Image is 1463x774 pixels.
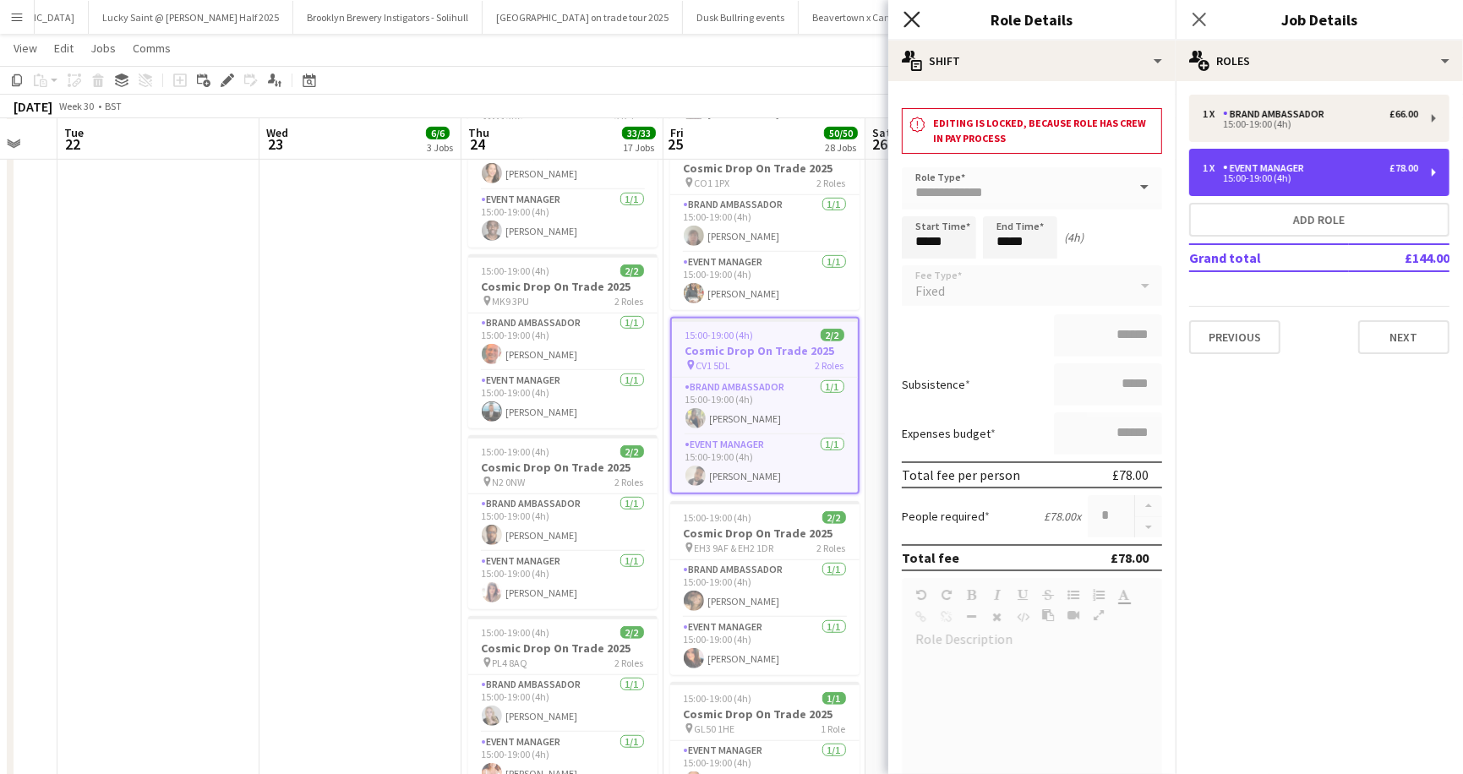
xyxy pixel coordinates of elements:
[1064,230,1084,245] div: (4h)
[54,41,74,56] span: Edit
[695,542,774,554] span: EH3 9AF & EH2 1DR
[468,675,658,733] app-card-role: Brand Ambassador1/115:00-19:00 (4h)[PERSON_NAME]
[888,41,1176,81] div: Shift
[264,134,288,154] span: 23
[821,329,844,341] span: 2/2
[466,134,489,154] span: 24
[668,134,684,154] span: 25
[7,37,44,59] a: View
[468,190,658,248] app-card-role: Event Manager1/115:00-19:00 (4h)[PERSON_NAME]
[1223,108,1331,120] div: Brand Ambassador
[670,706,860,722] h3: Cosmic Drop On Trade 2025
[1189,320,1280,354] button: Previous
[902,377,970,392] label: Subsistence
[817,177,846,189] span: 2 Roles
[483,1,683,34] button: [GEOGRAPHIC_DATA] on trade tour 2025
[870,134,891,154] span: 26
[670,195,860,253] app-card-role: Brand Ambassador1/115:00-19:00 (4h)[PERSON_NAME]
[482,264,550,277] span: 15:00-19:00 (4h)
[468,313,658,371] app-card-role: Brand Ambassador1/115:00-19:00 (4h)[PERSON_NAME]
[1223,162,1311,174] div: Event Manager
[620,445,644,458] span: 2/2
[1203,174,1418,183] div: 15:00-19:00 (4h)
[468,640,658,656] h3: Cosmic Drop On Trade 2025
[482,445,550,458] span: 15:00-19:00 (4h)
[126,37,177,59] a: Comms
[427,141,453,154] div: 3 Jobs
[685,329,754,341] span: 15:00-19:00 (4h)
[623,141,655,154] div: 17 Jobs
[493,657,528,669] span: PL4 8AQ
[468,552,658,609] app-card-role: Event Manager1/115:00-19:00 (4h)[PERSON_NAME]
[64,125,84,140] span: Tue
[62,134,84,154] span: 22
[670,253,860,310] app-card-role: Event Manager1/115:00-19:00 (4h)[PERSON_NAME]
[615,476,644,488] span: 2 Roles
[14,41,37,56] span: View
[822,722,846,735] span: 1 Role
[1189,244,1349,271] td: Grand total
[696,359,731,372] span: CV1 5DL
[670,618,860,675] app-card-role: Event Manager1/115:00-19:00 (4h)[PERSON_NAME]
[825,141,857,154] div: 28 Jobs
[622,127,656,139] span: 33/33
[1176,41,1463,81] div: Roles
[468,74,658,248] app-job-card: 15:00-19:00 (4h)2/2Cosmic Drop On Trade 2025 M4 2BS2 RolesBrand Ambassador1/115:00-19:00 (4h)[PER...
[468,133,658,190] app-card-role: Brand Ambassador1/115:00-19:00 (4h)[PERSON_NAME]
[799,1,985,34] button: Beavertown x Canary Wharf Waitrose
[493,295,530,308] span: MK9 3PU
[620,264,644,277] span: 2/2
[670,125,684,140] span: Fri
[1203,120,1418,128] div: 15:00-19:00 (4h)
[133,41,171,56] span: Comms
[684,511,752,524] span: 15:00-19:00 (4h)
[468,125,489,140] span: Thu
[482,626,550,639] span: 15:00-19:00 (4h)
[695,722,735,735] span: GL50 1HE
[84,37,123,59] a: Jobs
[670,136,860,310] app-job-card: 15:00-19:00 (4h)2/2Cosmic Drop On Trade 2025 CO1 1PX2 RolesBrand Ambassador1/115:00-19:00 (4h)[PE...
[468,279,658,294] h3: Cosmic Drop On Trade 2025
[615,295,644,308] span: 2 Roles
[670,560,860,618] app-card-role: Brand Ambassador1/115:00-19:00 (4h)[PERSON_NAME]
[672,343,858,358] h3: Cosmic Drop On Trade 2025
[468,435,658,609] app-job-card: 15:00-19:00 (4h)2/2Cosmic Drop On Trade 2025 N2 0NW2 RolesBrand Ambassador1/115:00-19:00 (4h)[PER...
[493,476,526,488] span: N2 0NW
[1389,108,1418,120] div: £66.00
[683,1,799,34] button: Dusk Bullring events
[672,435,858,493] app-card-role: Event Manager1/115:00-19:00 (4h)[PERSON_NAME]
[695,177,730,189] span: CO1 1PX
[1203,108,1223,120] div: 1 x
[1111,549,1149,566] div: £78.00
[468,371,658,428] app-card-role: Event Manager1/115:00-19:00 (4h)[PERSON_NAME]
[90,41,116,56] span: Jobs
[1349,244,1449,271] td: £144.00
[670,317,860,494] div: 15:00-19:00 (4h)2/2Cosmic Drop On Trade 2025 CV1 5DL2 RolesBrand Ambassador1/115:00-19:00 (4h)[PE...
[902,466,1020,483] div: Total fee per person
[822,511,846,524] span: 2/2
[684,692,752,705] span: 15:00-19:00 (4h)
[824,127,858,139] span: 50/50
[105,100,122,112] div: BST
[468,494,658,552] app-card-role: Brand Ambassador1/115:00-19:00 (4h)[PERSON_NAME]
[670,526,860,541] h3: Cosmic Drop On Trade 2025
[822,692,846,705] span: 1/1
[56,100,98,112] span: Week 30
[468,254,658,428] app-job-card: 15:00-19:00 (4h)2/2Cosmic Drop On Trade 2025 MK9 3PU2 RolesBrand Ambassador1/115:00-19:00 (4h)[PE...
[620,626,644,639] span: 2/2
[1176,8,1463,30] h3: Job Details
[468,460,658,475] h3: Cosmic Drop On Trade 2025
[89,1,293,34] button: Lucky Saint @ [PERSON_NAME] Half 2025
[670,501,860,675] app-job-card: 15:00-19:00 (4h)2/2Cosmic Drop On Trade 2025 EH3 9AF & EH2 1DR2 RolesBrand Ambassador1/115:00-19:...
[816,359,844,372] span: 2 Roles
[266,125,288,140] span: Wed
[902,509,990,524] label: People required
[817,542,846,554] span: 2 Roles
[1112,466,1149,483] div: £78.00
[888,8,1176,30] h3: Role Details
